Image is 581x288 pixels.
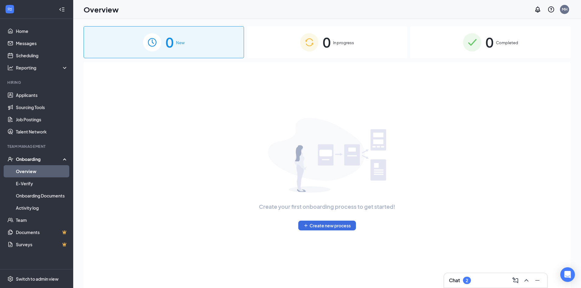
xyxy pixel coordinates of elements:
[16,49,68,62] a: Scheduling
[16,37,68,49] a: Messages
[523,277,530,284] svg: ChevronUp
[7,156,13,162] svg: UserCheck
[16,89,68,101] a: Applicants
[16,156,63,162] div: Onboarding
[16,101,68,113] a: Sourcing Tools
[16,202,68,214] a: Activity log
[16,113,68,126] a: Job Postings
[84,4,119,15] h1: Overview
[16,226,68,238] a: DocumentsCrown
[534,277,541,284] svg: Minimize
[16,190,68,202] a: Onboarding Documents
[533,276,542,285] button: Minimize
[16,126,68,138] a: Talent Network
[496,40,518,46] span: Completed
[16,238,68,251] a: SurveysCrown
[7,80,67,85] div: Hiring
[449,277,460,284] h3: Chat
[511,276,520,285] button: ComposeMessage
[166,32,174,53] span: 0
[547,6,555,13] svg: QuestionInfo
[16,165,68,177] a: Overview
[16,65,68,71] div: Reporting
[562,7,568,12] div: MH
[534,6,541,13] svg: Notifications
[298,221,356,230] button: PlusCreate new process
[7,6,13,12] svg: WorkstreamLogo
[323,32,331,53] span: 0
[16,214,68,226] a: Team
[7,144,67,149] div: Team Management
[59,6,65,12] svg: Collapse
[176,40,185,46] span: New
[16,177,68,190] a: E-Verify
[486,32,493,53] span: 0
[333,40,354,46] span: In progress
[7,65,13,71] svg: Analysis
[512,277,519,284] svg: ComposeMessage
[16,25,68,37] a: Home
[16,276,59,282] div: Switch to admin view
[7,276,13,282] svg: Settings
[259,202,395,211] span: Create your first onboarding process to get started!
[560,267,575,282] div: Open Intercom Messenger
[522,276,531,285] button: ChevronUp
[303,223,308,228] svg: Plus
[466,278,468,283] div: 2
